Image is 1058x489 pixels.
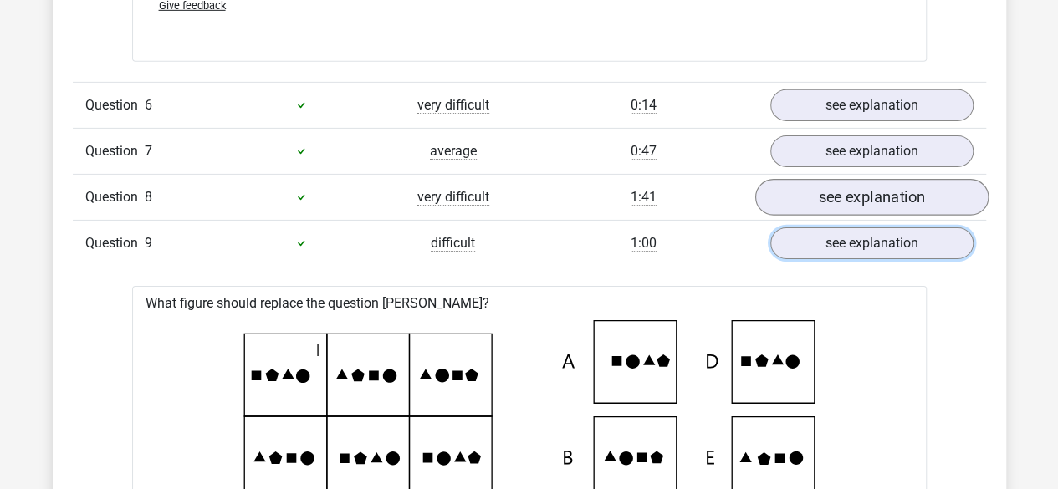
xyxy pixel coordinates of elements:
a: see explanation [754,179,988,216]
span: difficult [431,235,475,252]
a: see explanation [770,227,974,259]
span: 7 [145,143,152,159]
a: see explanation [770,135,974,167]
span: 1:00 [631,235,657,252]
span: Question [85,141,145,161]
span: 6 [145,97,152,113]
span: Question [85,95,145,115]
a: see explanation [770,89,974,121]
span: 8 [145,189,152,205]
span: very difficult [417,189,489,206]
span: Question [85,233,145,253]
span: 1:41 [631,189,657,206]
span: 0:47 [631,143,657,160]
span: Question [85,187,145,207]
span: average [430,143,477,160]
span: 0:14 [631,97,657,114]
span: very difficult [417,97,489,114]
span: 9 [145,235,152,251]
